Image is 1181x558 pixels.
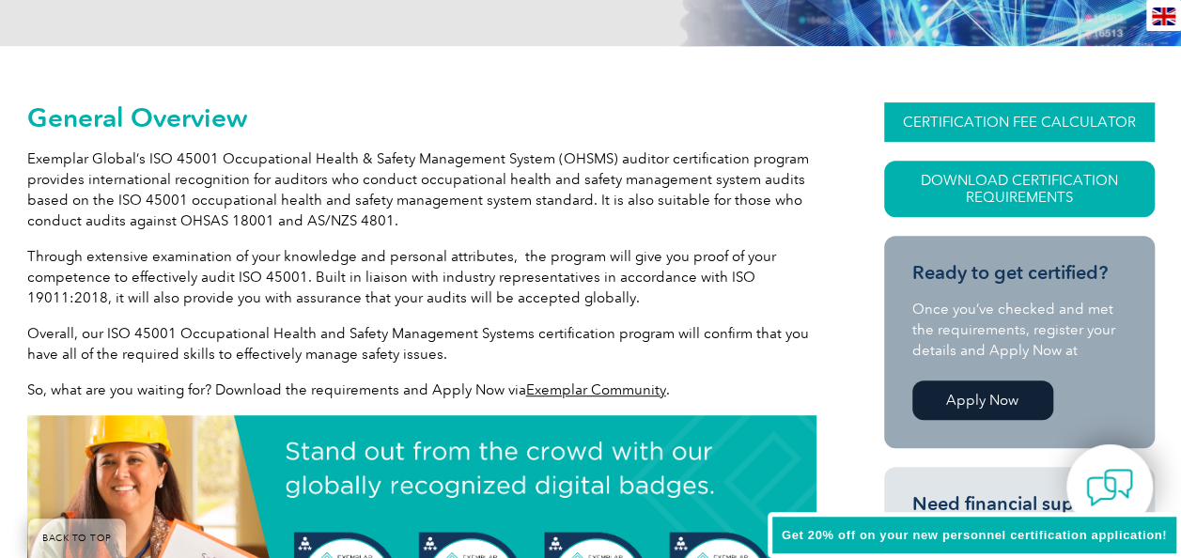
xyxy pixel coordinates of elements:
[27,323,816,364] p: Overall, our ISO 45001 Occupational Health and Safety Management Systems certification program wi...
[912,261,1127,285] h3: Ready to get certified?
[526,381,666,398] a: Exemplar Community
[27,102,816,132] h2: General Overview
[27,246,816,308] p: Through extensive examination of your knowledge and personal attributes, the program will give yo...
[27,380,816,400] p: So, what are you waiting for? Download the requirements and Apply Now via .
[884,161,1155,217] a: Download Certification Requirements
[27,148,816,231] p: Exemplar Global’s ISO 45001 Occupational Health & Safety Management System (OHSMS) auditor certif...
[1086,464,1133,511] img: contact-chat.png
[28,519,126,558] a: BACK TO TOP
[912,492,1127,539] h3: Need financial support from your employer?
[782,528,1167,542] span: Get 20% off on your new personnel certification application!
[912,299,1127,361] p: Once you’ve checked and met the requirements, register your details and Apply Now at
[1152,8,1175,25] img: en
[884,102,1155,142] a: CERTIFICATION FEE CALCULATOR
[912,380,1053,420] a: Apply Now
